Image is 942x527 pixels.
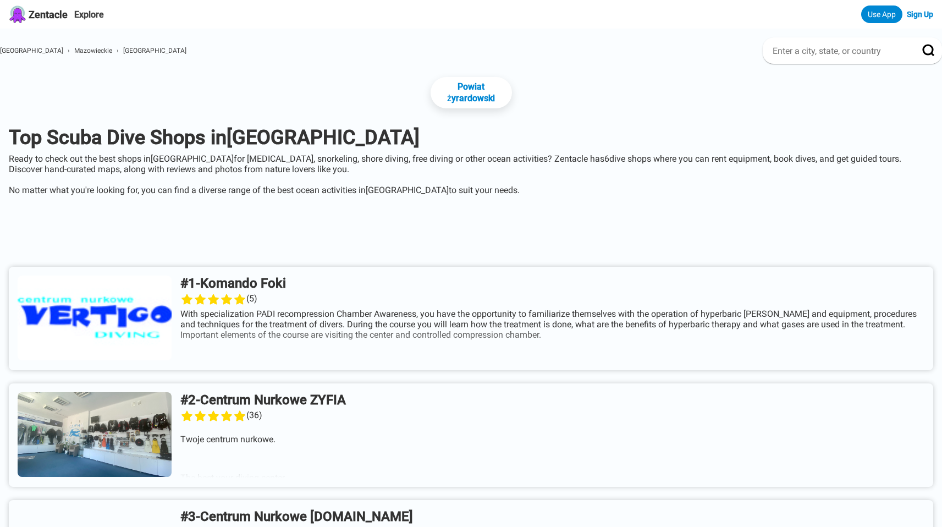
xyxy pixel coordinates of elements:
a: [GEOGRAPHIC_DATA] [123,47,186,54]
a: Explore [74,9,104,20]
a: Zentacle logoZentacle [9,6,68,23]
iframe: Advertisement [205,204,738,254]
a: Powiat żyrardowski [431,77,512,108]
a: Mazowieckie [74,47,112,54]
img: Zentacle logo [9,6,26,23]
span: › [117,47,119,54]
a: Use App [861,6,902,23]
a: Sign Up [907,10,933,19]
span: Zentacle [29,9,68,20]
span: › [68,47,70,54]
input: Enter a city, state, or country [772,45,907,57]
h1: Top Scuba Dive Shops in [GEOGRAPHIC_DATA] [9,126,933,149]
